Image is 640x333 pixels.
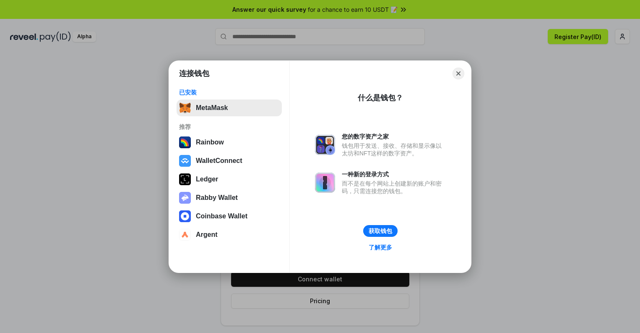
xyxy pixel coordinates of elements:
h1: 连接钱包 [179,68,209,79]
button: Close [453,68,464,79]
div: Rainbow [196,139,224,146]
div: Argent [196,231,218,239]
button: Coinbase Wallet [177,208,282,225]
div: 什么是钱包？ [358,93,403,103]
a: 了解更多 [364,242,397,253]
div: WalletConnect [196,157,242,165]
button: MetaMask [177,100,282,116]
button: Argent [177,226,282,243]
img: svg+xml,%3Csvg%20width%3D%2228%22%20height%3D%2228%22%20viewBox%3D%220%200%2028%2028%22%20fill%3D... [179,210,191,222]
div: 您的数字资产之家 [342,133,446,140]
div: 一种新的登录方式 [342,170,446,178]
div: Rabby Wallet [196,194,238,202]
img: svg+xml,%3Csvg%20fill%3D%22none%22%20height%3D%2233%22%20viewBox%3D%220%200%2035%2033%22%20width%... [179,102,191,114]
div: 已安装 [179,89,279,96]
div: MetaMask [196,104,228,112]
button: Rabby Wallet [177,189,282,206]
div: Ledger [196,176,218,183]
img: svg+xml,%3Csvg%20xmlns%3D%22http%3A%2F%2Fwww.w3.org%2F2000%2Fsvg%22%20fill%3D%22none%22%20viewBox... [315,135,335,155]
img: svg+xml,%3Csvg%20width%3D%22120%22%20height%3D%22120%22%20viewBox%3D%220%200%20120%20120%22%20fil... [179,136,191,148]
button: Ledger [177,171,282,188]
div: Coinbase Wallet [196,212,247,220]
img: svg+xml,%3Csvg%20xmlns%3D%22http%3A%2F%2Fwww.w3.org%2F2000%2Fsvg%22%20width%3D%2228%22%20height%3... [179,173,191,185]
button: 获取钱包 [363,225,398,237]
img: svg+xml,%3Csvg%20width%3D%2228%22%20height%3D%2228%22%20viewBox%3D%220%200%2028%2028%22%20fill%3D... [179,229,191,241]
div: 而不是在每个网站上创建新的账户和密码，只需连接您的钱包。 [342,180,446,195]
img: svg+xml,%3Csvg%20width%3D%2228%22%20height%3D%2228%22%20viewBox%3D%220%200%2028%2028%22%20fill%3D... [179,155,191,167]
div: 了解更多 [369,244,392,251]
button: Rainbow [177,134,282,151]
div: 钱包用于发送、接收、存储和显示像以太坊和NFT这样的数字资产。 [342,142,446,157]
div: 推荐 [179,123,279,131]
img: svg+xml,%3Csvg%20xmlns%3D%22http%3A%2F%2Fwww.w3.org%2F2000%2Fsvg%22%20fill%3D%22none%22%20viewBox... [179,192,191,204]
button: WalletConnect [177,152,282,169]
div: 获取钱包 [369,227,392,235]
img: svg+xml,%3Csvg%20xmlns%3D%22http%3A%2F%2Fwww.w3.org%2F2000%2Fsvg%22%20fill%3D%22none%22%20viewBox... [315,173,335,193]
